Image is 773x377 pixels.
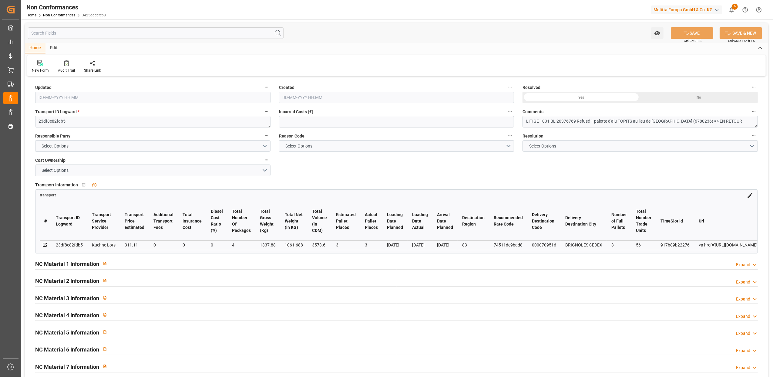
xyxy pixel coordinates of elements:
[43,13,75,17] a: Non Conformances
[656,202,694,241] th: TimeSlot Id
[125,241,144,249] div: 311.11
[750,83,758,91] button: Resolved
[35,133,70,139] span: Responsible Party
[437,241,453,249] div: [DATE]
[671,27,713,39] button: SAVE
[736,296,750,302] div: Expand
[149,202,178,241] th: Additional Transport Fees
[263,156,271,164] button: Cost Ownership
[263,107,271,115] button: Transport ID Logward *
[35,84,52,91] span: Updated
[280,202,308,241] th: Total Net Weight (in KG)
[432,202,458,241] th: Arrival Date Planned
[227,202,255,241] th: Total Number Of Packages
[92,241,116,249] div: Kuehne Lots
[506,132,514,140] button: Reason Code
[35,92,271,103] input: DD-MM-YYYY HH:MM
[636,241,651,249] div: 56
[35,157,66,164] span: Cost Ownership
[35,182,78,188] span: Transport Information
[99,326,111,338] button: View description
[527,202,561,241] th: Delivery Destination Code
[39,143,72,149] span: Select Options
[336,241,356,249] div: 3
[99,258,111,269] button: View description
[35,140,271,152] button: open menu
[285,241,303,249] div: 1061.688
[279,109,313,115] span: Incurred Costs (€)
[35,116,271,127] textarea: 23df8e82fdb5
[750,132,758,140] button: Resolution
[40,193,56,198] span: transport
[651,27,664,39] button: open menu
[565,241,602,249] div: BRIGNOLES CEDEX
[40,192,56,197] a: transport
[35,345,99,354] h2: NC Material 6 Information
[611,241,627,249] div: 3
[279,84,294,91] span: Created
[99,361,111,372] button: View description
[58,68,75,73] div: Audit Trail
[523,116,758,127] textarea: LITIGE 1031 BL 20376769 Refusé 1 palette d'alu TOPITS au lieu de [GEOGRAPHIC_DATA] (6780236) => E...
[494,241,523,249] div: 74511dc9bad8
[523,140,758,152] button: open menu
[526,143,559,149] span: Select Options
[523,84,540,91] span: Resolved
[728,39,755,43] span: Ctrl/CMD + Shift + S
[561,202,607,241] th: Delivery Destination City
[660,241,690,249] div: 917b89b22276
[35,109,79,115] span: Transport ID Logward
[382,202,408,241] th: Loading Date Planned
[462,241,485,249] div: 83
[365,241,378,249] div: 3
[282,143,315,149] span: Select Options
[35,294,99,302] h2: NC Material 3 Information
[331,202,360,241] th: Estimated Pallet Places
[279,140,514,152] button: open menu
[736,262,750,268] div: Expand
[506,83,514,91] button: Created
[183,241,202,249] div: 0
[651,4,725,15] button: Melitta Europa GmbH & Co. KG
[35,328,99,337] h2: NC Material 5 Information
[87,202,120,241] th: Transport Service Provider
[99,309,111,321] button: View description
[736,279,750,285] div: Expand
[489,202,527,241] th: Recommended Rate Code
[263,132,271,140] button: Responsible Party
[35,165,271,176] button: open menu
[51,202,87,241] th: Transport ID Logward
[523,133,543,139] span: Resolution
[506,107,514,115] button: Incurred Costs (€)
[720,27,762,39] button: SAVE & NEW
[28,27,284,39] input: Search Fields
[360,202,382,241] th: Actual Pallet Places
[39,167,72,174] span: Select Options
[279,133,304,139] span: Reason Code
[120,202,149,241] th: Transport Price Estimated
[736,313,750,320] div: Expand
[25,43,45,53] div: Home
[35,363,99,371] h2: NC Material 7 Information
[178,202,206,241] th: Total Insurance Cost
[736,365,750,371] div: Expand
[651,5,722,14] div: Melitta Europa GmbH & Co. KG
[35,277,99,285] h2: NC Material 2 Information
[684,39,701,43] span: Ctrl/CMD + S
[40,202,51,241] th: #
[607,202,631,241] th: Number of Full Pallets
[99,275,111,286] button: View description
[153,241,173,249] div: 0
[35,260,99,268] h2: NC Material 1 Information
[32,68,49,73] div: New Form
[458,202,489,241] th: Destination Region
[387,241,403,249] div: [DATE]
[736,330,750,337] div: Expand
[84,68,101,73] div: Share Link
[206,202,227,241] th: Diesel Cost Ratio (%)
[738,3,752,17] button: Help Center
[312,241,327,249] div: 3573.6
[255,202,280,241] th: Total Gross Weight (Kg)
[308,202,331,241] th: Total Volume (in CDM)
[45,43,62,53] div: Edit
